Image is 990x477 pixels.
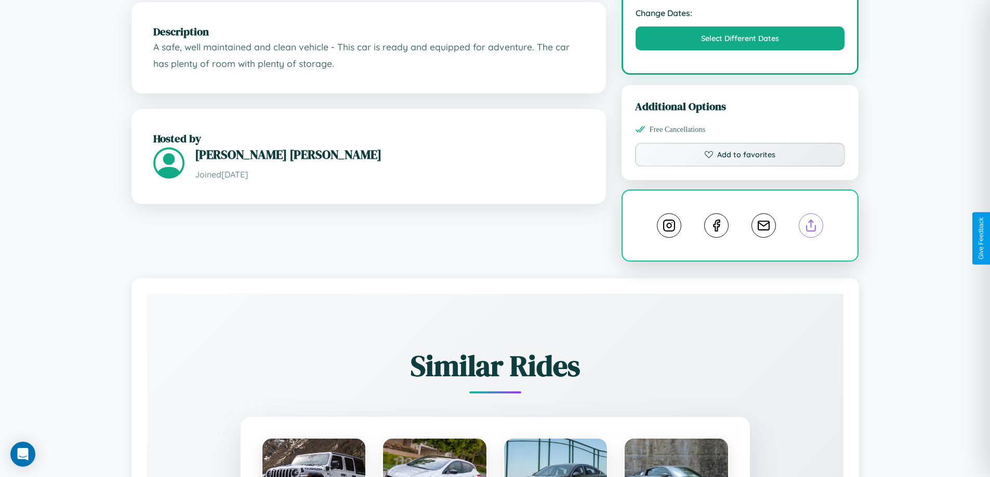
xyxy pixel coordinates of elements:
h3: Additional Options [635,99,846,114]
h3: [PERSON_NAME] [PERSON_NAME] [195,146,584,163]
button: Add to favorites [635,143,846,167]
p: Joined [DATE] [195,167,584,182]
span: Free Cancellations [650,125,706,134]
p: A safe, well maintained and clean vehicle - This car is ready and equipped for adventure. The car... [153,39,584,72]
strong: Change Dates: [636,8,845,18]
div: Give Feedback [978,217,985,260]
h2: Description [153,24,584,39]
div: Open Intercom Messenger [10,442,35,467]
h2: Hosted by [153,131,584,146]
button: Select Different Dates [636,26,845,50]
h2: Similar Rides [183,346,807,386]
